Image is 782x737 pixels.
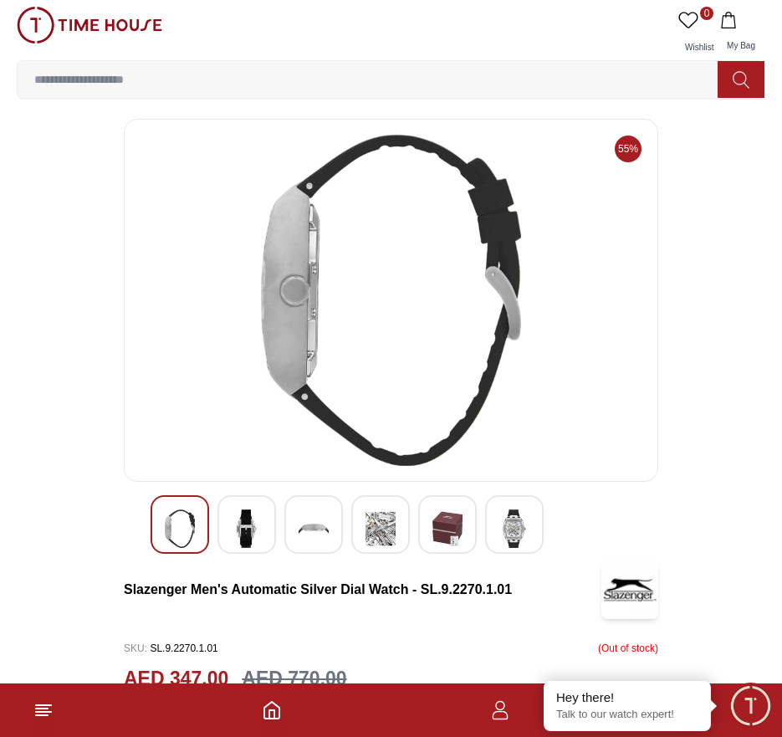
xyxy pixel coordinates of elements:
p: Talk to our watch expert! [556,708,698,722]
div: Hey there! [556,689,698,706]
span: My Bag [720,41,762,50]
img: Slazenger Men's Automatic Silver Dial Watch - SL.9.2270.1.01 [499,509,529,548]
img: Slazenger Men's Automatic Silver Dial Watch - SL.9.2270.1.01 [232,509,262,548]
img: Slazenger Men's Automatic Silver Dial Watch - SL.9.2270.1.01 [138,133,644,468]
img: Slazenger Men's Automatic Silver Dial Watch - SL.9.2270.1.01 [365,509,396,548]
span: Wishlist [678,43,720,52]
button: My Bag [717,7,765,60]
img: ... [17,7,162,44]
p: SL.9.2270.1.01 [124,636,218,661]
span: SKU : [124,642,147,654]
span: 55% [615,136,641,162]
p: ( Out of stock ) [598,636,658,661]
a: Home [262,700,282,720]
img: Slazenger Men's Automatic Silver Dial Watch - SL.9.2270.1.01 [299,509,329,548]
a: 0Wishlist [675,7,717,60]
span: 0 [700,7,713,20]
img: Slazenger Men's Automatic Silver Dial Watch - SL.9.2270.1.01 [432,509,463,548]
h3: AED 770.00 [242,664,346,693]
h3: Slazenger Men's Automatic Silver Dial Watch - SL.9.2270.1.01 [124,580,601,600]
h2: AED 347.00 [124,664,228,693]
img: Slazenger Men's Automatic Silver Dial Watch - SL.9.2270.1.01 [601,560,658,619]
div: Chat Widget [728,683,774,729]
img: Slazenger Men's Automatic Silver Dial Watch - SL.9.2270.1.01 [165,509,195,548]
